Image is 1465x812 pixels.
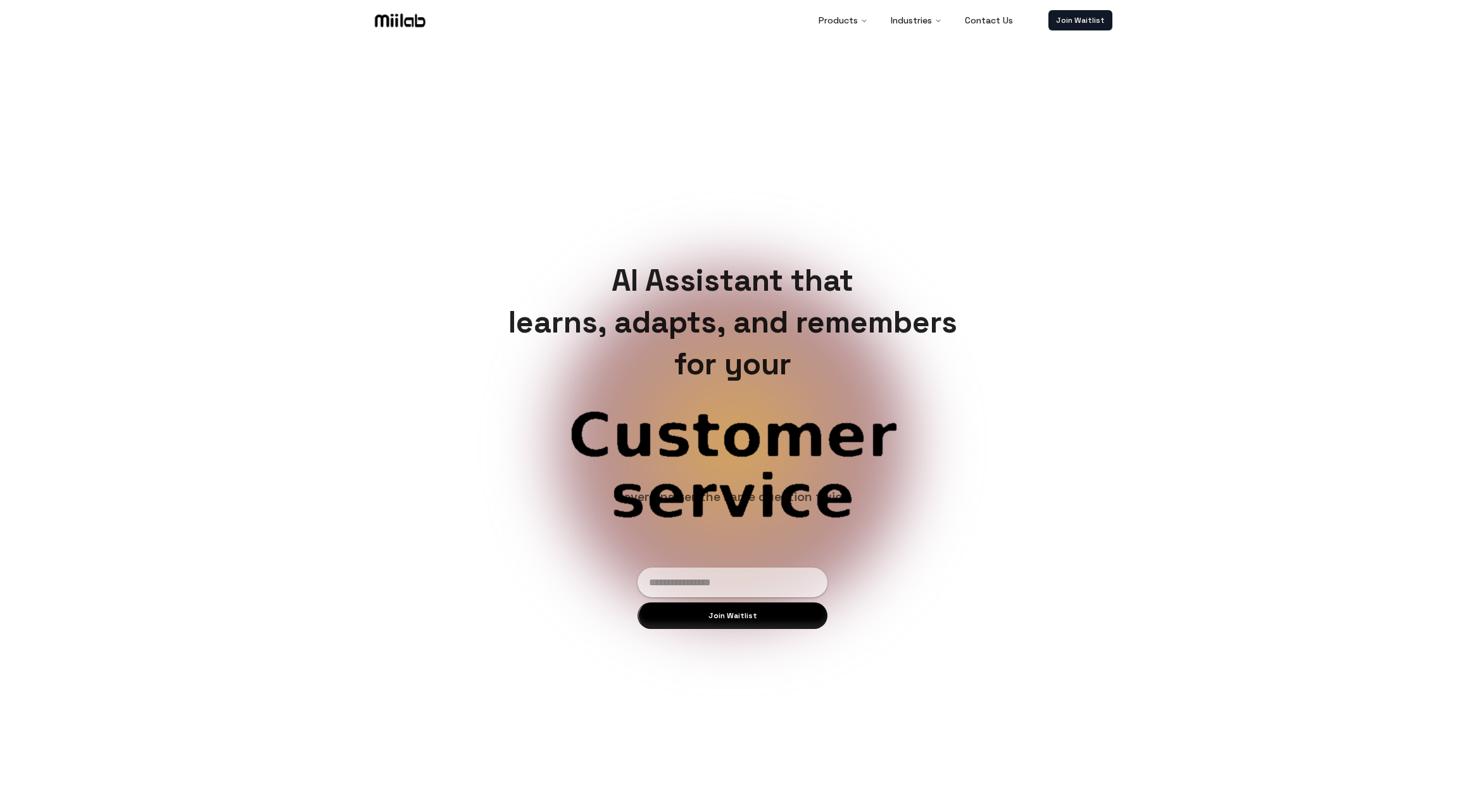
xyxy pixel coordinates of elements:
[1048,10,1112,30] a: Join Waitlist
[881,8,952,33] button: Industries
[638,602,827,629] button: Join Waitlist
[448,405,1017,527] span: Customer service
[372,11,428,30] img: Logo
[955,8,1023,33] a: Contact Us
[808,8,878,33] button: Products
[498,260,967,385] h1: AI Assistant that learns, adapts, and remembers for your
[353,11,448,30] a: Logo
[448,405,1017,466] span: Biz ops
[808,8,1023,33] nav: Main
